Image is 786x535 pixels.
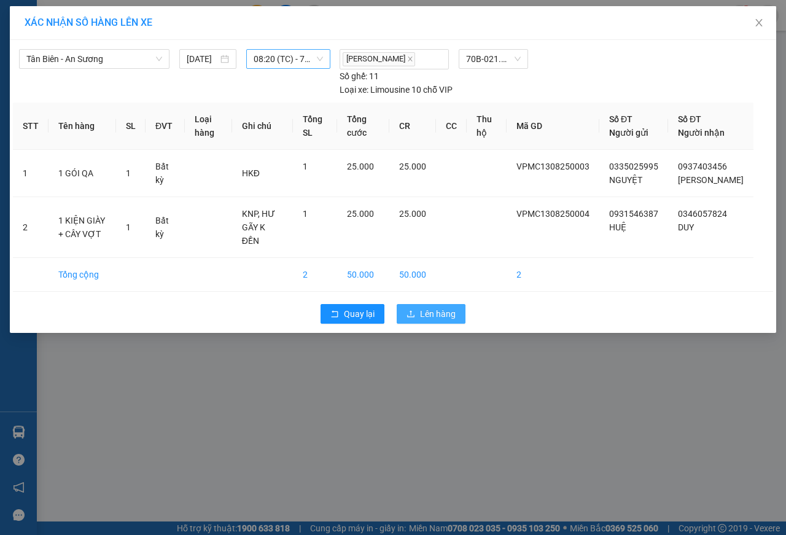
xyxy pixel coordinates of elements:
[303,209,308,219] span: 1
[343,52,415,66] span: [PERSON_NAME]
[399,209,426,219] span: 25.000
[293,258,337,292] td: 2
[389,103,436,150] th: CR
[754,18,764,28] span: close
[97,55,150,62] span: Hotline: 19001152
[466,50,521,68] span: 70B-021.14
[97,20,165,35] span: Bến xe [GEOGRAPHIC_DATA]
[340,69,367,83] span: Số ghế:
[146,197,185,258] td: Bất kỳ
[609,114,632,124] span: Số ĐT
[467,103,507,150] th: Thu hộ
[347,162,374,171] span: 25.000
[516,209,589,219] span: VPMC1308250004
[678,222,694,232] span: DUY
[609,209,658,219] span: 0931546387
[340,83,368,96] span: Loại xe:
[187,52,218,66] input: 13/08/2025
[389,258,436,292] td: 50.000
[742,6,776,41] button: Close
[126,222,131,232] span: 1
[516,162,589,171] span: VPMC1308250003
[254,50,322,68] span: 08:20 (TC) - 70B-021.14
[97,37,169,52] span: 01 Võ Văn Truyện, KP.1, Phường 2
[26,50,162,68] span: Tân Biên - An Sương
[678,175,744,185] span: [PERSON_NAME]
[116,103,146,150] th: SL
[337,258,389,292] td: 50.000
[678,114,701,124] span: Số ĐT
[344,307,375,321] span: Quay lại
[407,310,415,319] span: upload
[13,197,49,258] td: 2
[678,162,727,171] span: 0937403456
[49,150,116,197] td: 1 GÓI QA
[420,307,456,321] span: Lên hàng
[303,162,308,171] span: 1
[407,56,413,62] span: close
[397,304,465,324] button: uploadLên hàng
[146,150,185,197] td: Bất kỳ
[242,168,260,178] span: HKĐ
[13,150,49,197] td: 1
[609,222,626,232] span: HUỆ
[337,103,389,150] th: Tổng cước
[33,66,150,76] span: -----------------------------------------
[25,17,152,28] span: XÁC NHẬN SỐ HÀNG LÊN XE
[293,103,337,150] th: Tổng SL
[49,103,116,150] th: Tên hàng
[507,103,599,150] th: Mã GD
[185,103,232,150] th: Loại hàng
[232,103,294,150] th: Ghi chú
[678,209,727,219] span: 0346057824
[399,162,426,171] span: 25.000
[4,7,59,61] img: logo
[507,258,599,292] td: 2
[49,197,116,258] td: 1 KIỆN GIÀY + CÂY VỢT
[436,103,467,150] th: CC
[330,310,339,319] span: rollback
[4,89,75,96] span: In ngày:
[340,83,453,96] div: Limousine 10 chỗ VIP
[27,89,75,96] span: 08:33:00 [DATE]
[13,103,49,150] th: STT
[609,128,648,138] span: Người gửi
[49,258,116,292] td: Tổng cộng
[609,162,658,171] span: 0335025995
[97,7,168,17] strong: ĐỒNG PHƯỚC
[126,168,131,178] span: 1
[340,69,379,83] div: 11
[347,209,374,219] span: 25.000
[4,79,130,87] span: [PERSON_NAME]:
[609,175,642,185] span: NGUYỆT
[242,209,275,246] span: KNP, HƯ GÃY K ĐỀN
[146,103,185,150] th: ĐVT
[321,304,384,324] button: rollbackQuay lại
[61,78,131,87] span: VPMC1308250004
[678,128,725,138] span: Người nhận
